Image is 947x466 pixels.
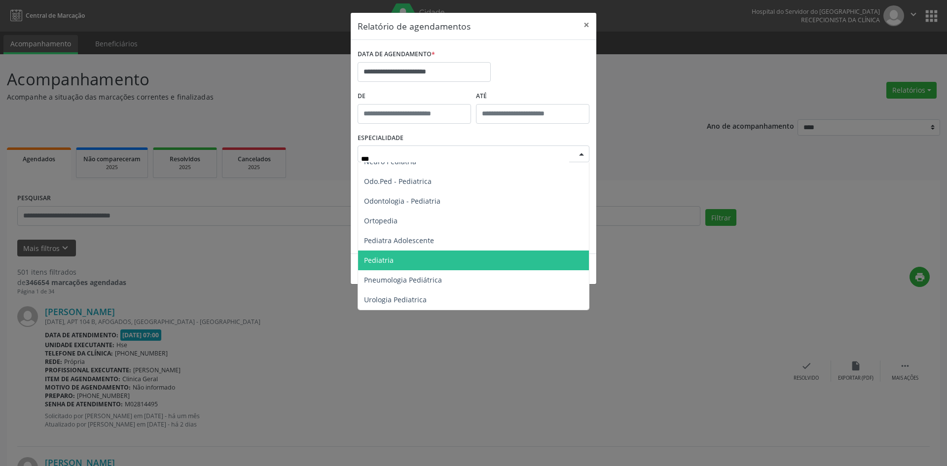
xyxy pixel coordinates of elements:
[476,89,589,104] label: ATÉ
[364,295,427,304] span: Urologia Pediatrica
[364,275,442,285] span: Pneumologia Pediátrica
[358,20,471,33] h5: Relatório de agendamentos
[358,89,471,104] label: De
[364,236,434,245] span: Pediatra Adolescente
[577,13,596,37] button: Close
[364,177,432,186] span: Odo.Ped - Pediatrica
[358,47,435,62] label: DATA DE AGENDAMENTO
[364,216,398,225] span: Ortopedia
[364,255,394,265] span: Pediatria
[364,196,440,206] span: Odontologia - Pediatria
[358,131,403,146] label: ESPECIALIDADE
